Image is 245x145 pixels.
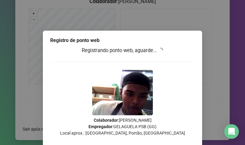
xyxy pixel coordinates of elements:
div: Open Intercom Messenger [224,124,239,139]
img: 2Q== [92,70,153,115]
strong: Colaborador [94,118,118,123]
p: : [PERSON_NAME] : GELAGUELA PSB (GG) Local aprox.: [GEOGRAPHIC_DATA], Portão, [GEOGRAPHIC_DATA] [50,117,195,136]
strong: Empregador [89,124,112,129]
span: loading [157,47,164,54]
div: Registro de ponto web [50,37,195,44]
h3: Registrando ponto web, aguarde... [50,47,195,55]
